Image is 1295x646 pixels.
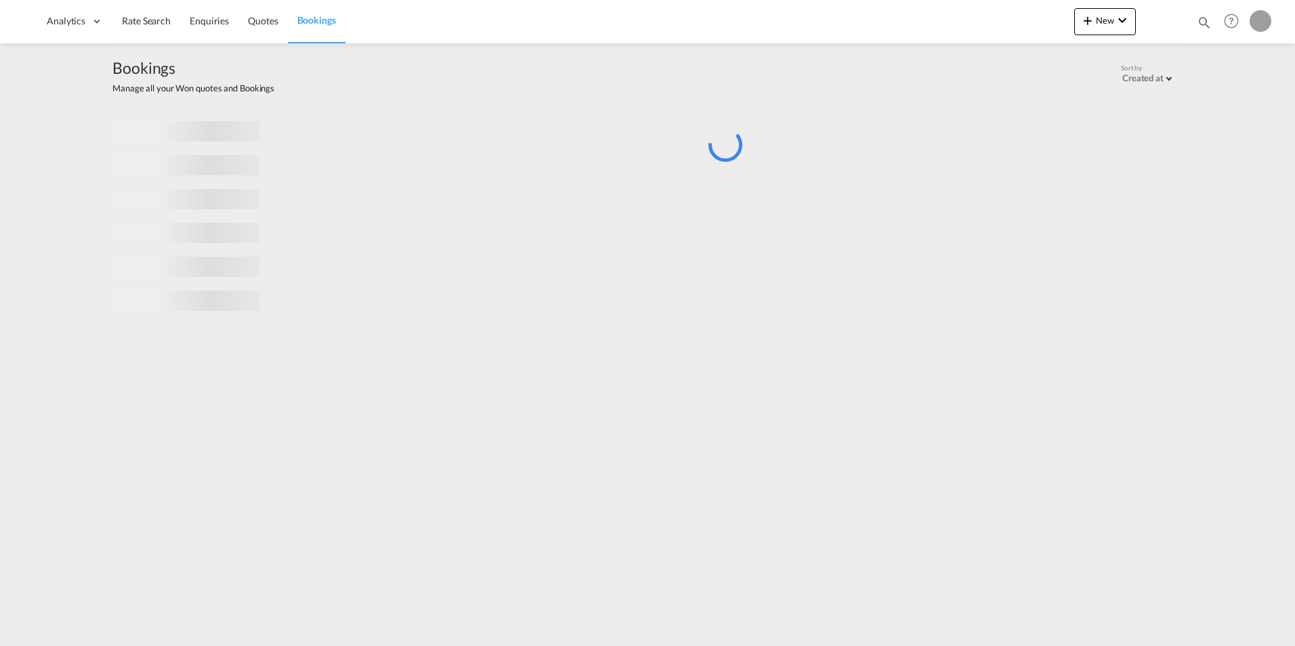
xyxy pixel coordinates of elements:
[112,57,274,79] span: Bookings
[1197,15,1212,35] div: icon-magnify
[1080,12,1096,28] md-icon: icon-plus 400-fg
[1220,9,1243,33] span: Help
[1080,15,1130,26] span: New
[112,82,274,94] span: Manage all your Won quotes and Bookings
[1122,72,1164,83] div: Created at
[122,15,171,26] span: Rate Search
[1121,63,1142,72] span: Sort by
[1114,12,1130,28] md-icon: icon-chevron-down
[1074,8,1136,35] button: icon-plus 400-fgNewicon-chevron-down
[1220,9,1250,34] div: Help
[190,15,229,26] span: Enquiries
[47,14,85,28] span: Analytics
[1197,15,1212,30] md-icon: icon-magnify
[248,15,278,26] span: Quotes
[297,14,336,26] span: Bookings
